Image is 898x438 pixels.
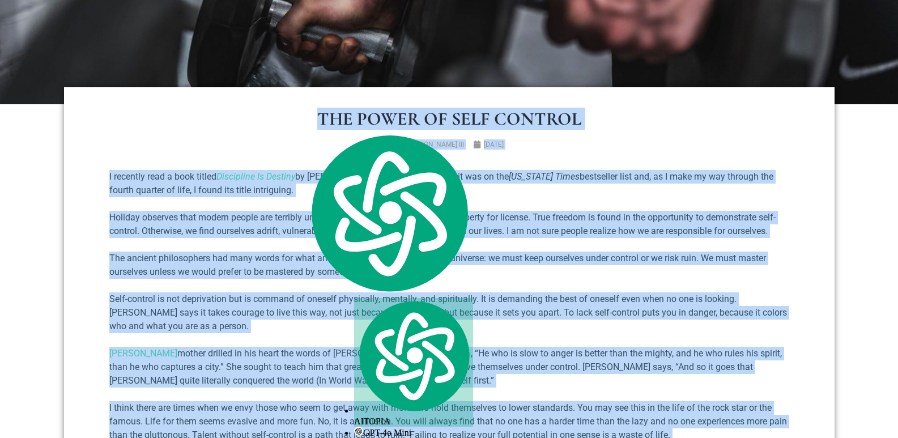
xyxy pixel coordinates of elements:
[354,427,363,436] img: gpt-black.svg
[109,110,789,128] h1: The Power of Self Control
[484,141,504,148] time: [DATE]
[109,347,789,388] p: mother drilled in his heart the words of [PERSON_NAME] in , “He who is slow to anger is better th...
[109,292,789,333] p: Self-control is not deprivation but is command of oneself physically, mentally, and spiritually. ...
[109,252,789,279] p: The ancient philosophers had many words for what amounts to a timeless law of the universe: we mu...
[473,139,504,150] a: [DATE]
[109,170,789,197] p: I recently read a book titled by [PERSON_NAME]. I bought it because it was on the bestseller list...
[216,171,295,182] a: Discipline Is Destiny
[109,348,177,359] a: [PERSON_NAME]
[354,298,473,414] img: logo.svg
[304,131,473,295] img: logo.svg
[109,211,789,238] p: Holiday observes that modern people are terribly unhappy and the reason is we mistake liberty for...
[354,298,473,427] div: AITOPIA
[354,427,473,438] div: GPT-4o Mini
[509,171,580,182] em: [US_STATE] Times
